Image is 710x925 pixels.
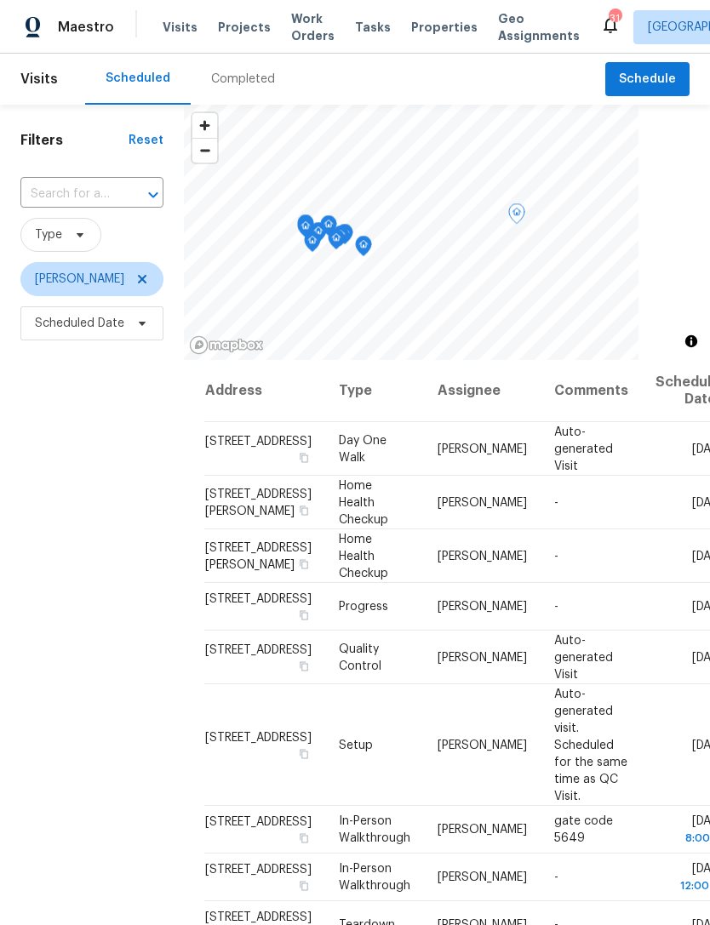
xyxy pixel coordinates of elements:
[35,226,62,243] span: Type
[554,425,613,471] span: Auto-generated Visit
[438,651,527,663] span: [PERSON_NAME]
[554,601,558,613] span: -
[554,871,558,883] span: -
[411,19,478,36] span: Properties
[339,533,388,579] span: Home Health Checkup
[296,608,312,623] button: Copy Address
[218,19,271,36] span: Projects
[332,226,349,252] div: Map marker
[297,217,314,243] div: Map marker
[498,10,580,44] span: Geo Assignments
[189,335,264,355] a: Mapbox homepage
[205,731,312,743] span: [STREET_ADDRESS]
[20,181,116,208] input: Search for an address...
[205,911,312,923] span: [STREET_ADDRESS]
[339,479,388,525] span: Home Health Checkup
[339,863,410,892] span: In-Person Walkthrough
[438,601,527,613] span: [PERSON_NAME]
[58,19,114,36] span: Maestro
[355,21,391,33] span: Tasks
[424,360,541,422] th: Assignee
[339,434,386,463] span: Day One Walk
[304,231,321,258] div: Map marker
[438,824,527,836] span: [PERSON_NAME]
[35,315,124,332] span: Scheduled Date
[310,222,327,248] div: Map marker
[205,864,312,876] span: [STREET_ADDRESS]
[438,443,527,454] span: [PERSON_NAME]
[541,360,642,422] th: Comments
[339,815,410,844] span: In-Person Walkthrough
[438,739,527,751] span: [PERSON_NAME]
[163,19,198,36] span: Visits
[554,496,558,508] span: -
[291,10,335,44] span: Work Orders
[325,360,424,422] th: Type
[35,271,124,288] span: [PERSON_NAME]
[296,449,312,465] button: Copy Address
[339,642,381,671] span: Quality Control
[205,816,312,828] span: [STREET_ADDRESS]
[296,556,312,571] button: Copy Address
[192,113,217,138] button: Zoom in
[106,70,170,87] div: Scheduled
[296,831,312,846] button: Copy Address
[205,488,312,517] span: [STREET_ADDRESS][PERSON_NAME]
[686,332,696,351] span: Toggle attribution
[609,10,621,27] div: 31
[296,745,312,761] button: Copy Address
[339,739,373,751] span: Setup
[211,71,275,88] div: Completed
[20,60,58,98] span: Visits
[508,203,525,230] div: Map marker
[192,138,217,163] button: Zoom out
[339,601,388,613] span: Progress
[554,688,627,802] span: Auto-generated visit. Scheduled for the same time as QC Visit.
[605,62,690,97] button: Schedule
[205,541,312,570] span: [STREET_ADDRESS][PERSON_NAME]
[141,183,165,207] button: Open
[205,593,312,605] span: [STREET_ADDRESS]
[681,331,701,351] button: Toggle attribution
[328,229,345,255] div: Map marker
[438,496,527,508] span: [PERSON_NAME]
[296,502,312,517] button: Copy Address
[554,550,558,562] span: -
[320,215,337,242] div: Map marker
[205,435,312,447] span: [STREET_ADDRESS]
[184,105,638,360] canvas: Map
[204,360,325,422] th: Address
[129,132,163,149] div: Reset
[336,224,353,250] div: Map marker
[296,878,312,894] button: Copy Address
[355,236,372,262] div: Map marker
[438,550,527,562] span: [PERSON_NAME]
[619,69,676,90] span: Schedule
[205,643,312,655] span: [STREET_ADDRESS]
[554,815,613,844] span: gate code 5649
[192,139,217,163] span: Zoom out
[297,214,314,241] div: Map marker
[20,132,129,149] h1: Filters
[296,658,312,673] button: Copy Address
[438,871,527,883] span: [PERSON_NAME]
[554,634,613,680] span: Auto-generated Visit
